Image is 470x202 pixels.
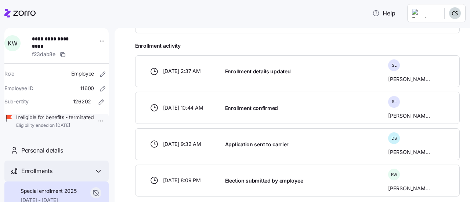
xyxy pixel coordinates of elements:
[225,104,278,112] span: Enrollment confirmed
[135,42,460,49] span: Enrollment activity
[73,98,91,105] span: 126202
[4,98,29,105] span: Sub-entity
[225,68,291,75] span: Enrollment details updated
[412,9,438,18] img: Employer logo
[366,6,401,21] button: Help
[163,177,201,184] span: [DATE] 8:09 PM
[21,166,52,176] span: Enrollments
[388,112,430,120] span: [PERSON_NAME]
[225,177,303,184] span: Election submitted by employee
[391,136,397,140] span: D S
[21,187,77,195] span: Special enrollment 2025
[32,51,55,58] span: f23dab8e
[4,85,33,92] span: Employee ID
[449,7,461,19] img: 2df6d97b4bcaa7f1b4a2ee07b0c0b24b
[16,122,94,129] span: Eligibility ended on [DATE]
[391,173,398,177] span: K W
[8,40,17,46] span: K W
[71,70,94,77] span: Employee
[163,140,201,148] span: [DATE] 9:32 AM
[372,9,395,18] span: Help
[16,114,94,121] span: Ineligible for benefits - terminated
[388,185,430,192] span: [PERSON_NAME]
[225,141,289,148] span: Application sent to carrier
[21,146,63,155] span: Personal details
[388,76,430,83] span: [PERSON_NAME]
[4,70,14,77] span: Role
[392,63,397,67] span: S L
[163,104,203,111] span: [DATE] 10:44 AM
[388,148,430,156] span: [PERSON_NAME]
[163,67,201,75] span: [DATE] 2:37 AM
[80,85,94,92] span: 11600
[392,100,397,104] span: S L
